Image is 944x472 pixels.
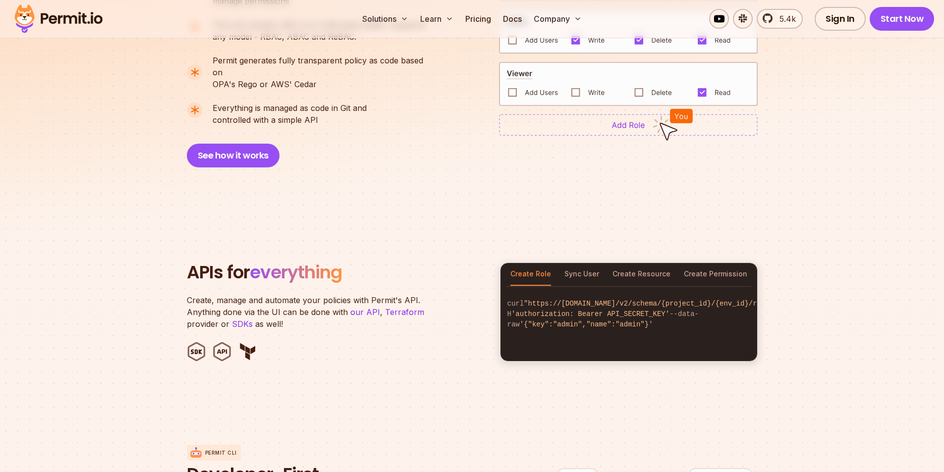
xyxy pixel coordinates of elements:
[250,260,342,285] span: everything
[612,263,670,286] button: Create Resource
[461,9,495,29] a: Pricing
[10,2,107,36] img: Permit logo
[530,9,586,29] button: Company
[205,449,237,457] p: Permit CLI
[187,262,488,282] h2: APIs for
[564,263,599,286] button: Sync User
[499,9,526,29] a: Docs
[213,54,434,90] p: OPA's Rego or AWS' Cedar
[500,291,757,338] code: curl -H --data-raw
[187,294,435,330] p: Create, manage and automate your policies with Permit's API. Anything done via the UI can be done...
[213,102,367,126] p: controlled with a simple API
[232,319,253,329] a: SDKs
[774,13,796,25] span: 5.4k
[520,320,653,328] span: '{"key":"admin","name":"admin"}'
[510,263,551,286] button: Create Role
[511,310,669,318] span: 'authorization: Bearer API_SECRET_KEY'
[815,7,866,31] a: Sign In
[213,102,367,114] span: Everything is managed as code in Git and
[757,9,803,29] a: 5.4k
[358,9,412,29] button: Solutions
[213,54,434,78] span: Permit generates fully transparent policy as code based on
[684,263,747,286] button: Create Permission
[187,144,279,167] button: See how it works
[350,307,380,317] a: our API
[524,300,777,308] span: "https://[DOMAIN_NAME]/v2/schema/{project_id}/{env_id}/roles"
[385,307,424,317] a: Terraform
[870,7,935,31] a: Start Now
[416,9,457,29] button: Learn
